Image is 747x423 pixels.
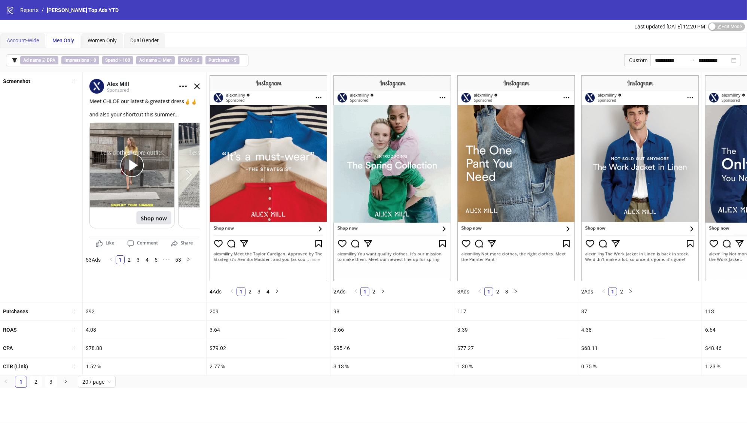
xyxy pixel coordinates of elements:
[125,256,133,264] a: 2
[237,287,245,296] a: 1
[275,289,279,293] span: right
[94,58,96,63] b: 0
[152,256,160,264] a: 5
[578,302,702,320] div: 87
[511,287,520,296] li: Next Page
[86,257,101,263] span: 53 Ads
[122,58,130,63] b: 100
[83,339,206,357] div: $78.88
[207,357,330,375] div: 2.77 %
[207,321,330,339] div: 3.64
[454,357,578,375] div: 1.30 %
[88,37,117,43] span: Women Only
[136,56,175,64] span: ∋
[581,75,699,281] img: Screenshot 120227318259760085
[246,287,254,296] li: 2
[60,376,72,388] button: right
[7,37,39,43] span: Account-Wide
[116,256,124,264] a: 1
[578,339,702,357] div: $68.11
[45,376,57,388] li: 3
[354,289,358,293] span: left
[139,58,157,63] b: Ad name
[143,256,151,264] a: 4
[330,302,454,320] div: 98
[197,58,199,63] b: 2
[3,363,28,369] b: CTR (Link)
[484,287,493,296] li: 1
[20,56,58,64] span: ∌
[173,255,184,264] li: 53
[478,289,482,293] span: left
[64,379,68,384] span: right
[47,7,119,13] span: [PERSON_NAME] Top Ads YTD
[272,287,281,296] button: right
[254,287,263,296] li: 3
[186,257,190,262] span: right
[330,357,454,375] div: 3.13 %
[454,302,578,320] div: 117
[689,57,695,63] span: to
[71,309,76,314] span: sort-ascending
[181,58,192,63] b: ROAS
[502,287,511,296] li: 3
[228,287,237,296] li: Previous Page
[71,327,76,332] span: sort-ascending
[578,357,702,375] div: 0.75 %
[228,287,237,296] button: left
[83,321,206,339] div: 4.08
[83,302,206,320] div: 392
[230,289,234,293] span: left
[130,37,159,43] span: Dual Gender
[184,255,193,264] li: Next Page
[173,256,183,264] a: 53
[503,287,511,296] a: 3
[378,287,387,296] button: right
[272,287,281,296] li: Next Page
[71,79,76,84] span: sort-ascending
[78,376,116,388] div: Page Size
[454,321,578,339] div: 3.39
[178,56,202,64] span: >
[86,75,203,249] img: Screenshot 120229047754030085
[457,289,469,295] span: 3 Ads
[475,287,484,296] button: left
[511,287,520,296] button: right
[475,287,484,296] li: Previous Page
[626,287,635,296] button: right
[163,58,172,63] b: Men
[125,255,134,264] li: 2
[513,289,518,293] span: right
[381,289,385,293] span: right
[134,255,143,264] li: 3
[52,37,74,43] span: Men Only
[599,287,608,296] li: Previous Page
[246,287,254,296] a: 2
[102,56,133,64] span: >
[15,376,27,387] a: 1
[210,289,222,295] span: 4 Ads
[494,287,502,296] a: 2
[42,6,44,14] li: /
[360,287,369,296] li: 1
[3,308,28,314] b: Purchases
[330,339,454,357] div: $95.46
[4,379,8,384] span: left
[109,257,113,262] span: left
[82,376,111,387] span: 20 / page
[624,54,650,66] div: Custom
[255,287,263,296] a: 3
[64,58,89,63] b: Impressions
[60,376,72,388] li: Next Page
[234,58,237,63] b: 5
[351,287,360,296] li: Previous Page
[601,289,606,293] span: left
[237,287,246,296] li: 1
[71,346,76,351] span: sort-ascending
[333,75,451,281] img: Screenshot 120216104152430579
[30,376,42,387] a: 2
[457,75,575,281] img: Screenshot 120222797669720579
[210,75,327,281] img: Screenshot 120222207259750579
